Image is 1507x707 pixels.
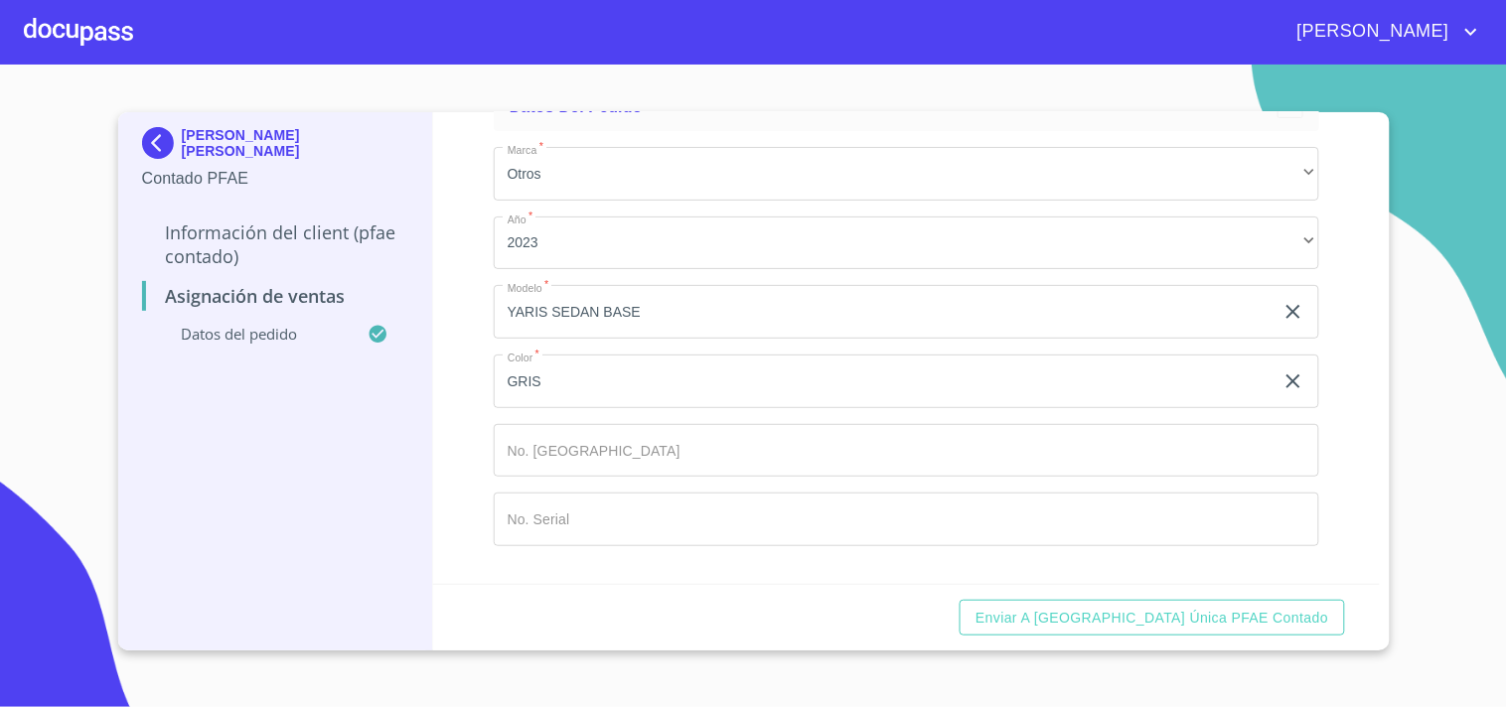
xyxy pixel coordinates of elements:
p: [PERSON_NAME] [PERSON_NAME] [182,127,409,159]
div: Otros [494,147,1319,201]
button: account of current user [1282,16,1483,48]
button: Enviar a [GEOGRAPHIC_DATA] única PFAE contado [960,600,1344,636]
span: Enviar a [GEOGRAPHIC_DATA] única PFAE contado [976,606,1328,631]
button: clear input [1281,369,1305,393]
div: [PERSON_NAME] [PERSON_NAME] [142,127,409,167]
div: 2023 [494,216,1319,270]
p: Contado PFAE [142,167,409,191]
img: Docupass spot blue [142,127,182,159]
p: Información del Client (PFAE contado) [142,220,409,268]
p: Asignación de Ventas [142,284,409,308]
span: [PERSON_NAME] [1282,16,1459,48]
button: clear input [1281,300,1305,324]
p: Datos del pedido [142,324,369,344]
